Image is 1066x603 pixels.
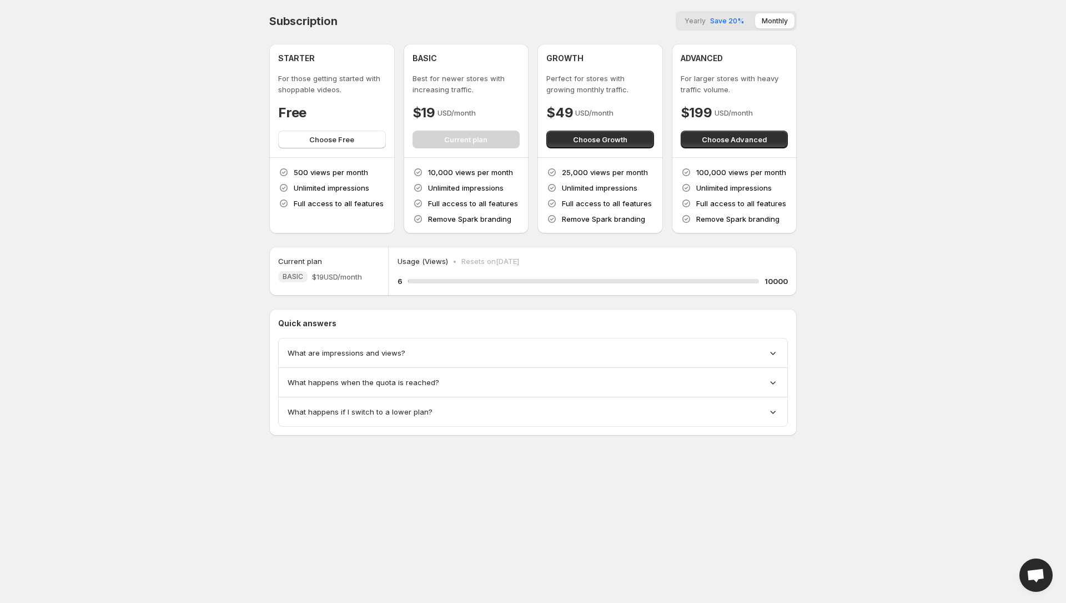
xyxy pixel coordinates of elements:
[696,213,780,225] p: Remove Spark branding
[288,347,405,358] span: What are impressions and views?
[294,167,368,178] p: 500 views per month
[278,131,386,148] button: Choose Free
[562,213,645,225] p: Remove Spark branding
[681,104,712,122] h4: $199
[278,53,315,64] h4: STARTER
[562,182,637,193] p: Unlimited impressions
[294,182,369,193] p: Unlimited impressions
[413,53,437,64] h4: BASIC
[398,256,448,267] p: Usage (Views)
[702,134,767,145] span: Choose Advanced
[715,107,753,118] p: USD/month
[278,104,306,122] h4: Free
[413,73,520,95] p: Best for newer stores with increasing traffic.
[288,406,433,417] span: What happens if I switch to a lower plan?
[428,167,513,178] p: 10,000 views per month
[398,276,403,287] h5: 6
[309,134,354,145] span: Choose Free
[681,131,788,148] button: Choose Advanced
[546,104,573,122] h4: $49
[428,182,504,193] p: Unlimited impressions
[681,53,723,64] h4: ADVANCED
[452,256,457,267] p: •
[696,167,786,178] p: 100,000 views per month
[283,272,303,281] span: BASIC
[438,107,476,118] p: USD/month
[678,13,751,28] button: YearlySave 20%
[294,198,384,209] p: Full access to all features
[573,134,627,145] span: Choose Growth
[575,107,614,118] p: USD/month
[1019,559,1053,592] a: Open chat
[428,198,518,209] p: Full access to all features
[269,14,338,28] h4: Subscription
[413,104,435,122] h4: $19
[278,318,788,329] p: Quick answers
[546,73,654,95] p: Perfect for stores with growing monthly traffic.
[546,131,654,148] button: Choose Growth
[312,271,362,282] span: $19 USD/month
[546,53,584,64] h4: GROWTH
[710,17,744,25] span: Save 20%
[428,213,511,225] p: Remove Spark branding
[685,17,706,25] span: Yearly
[696,198,786,209] p: Full access to all features
[755,13,795,28] button: Monthly
[765,276,788,287] h5: 10000
[278,73,386,95] p: For those getting started with shoppable videos.
[562,198,652,209] p: Full access to all features
[681,73,788,95] p: For larger stores with heavy traffic volume.
[278,256,322,267] h5: Current plan
[696,182,772,193] p: Unlimited impressions
[288,377,439,388] span: What happens when the quota is reached?
[461,256,519,267] p: Resets on [DATE]
[562,167,648,178] p: 25,000 views per month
